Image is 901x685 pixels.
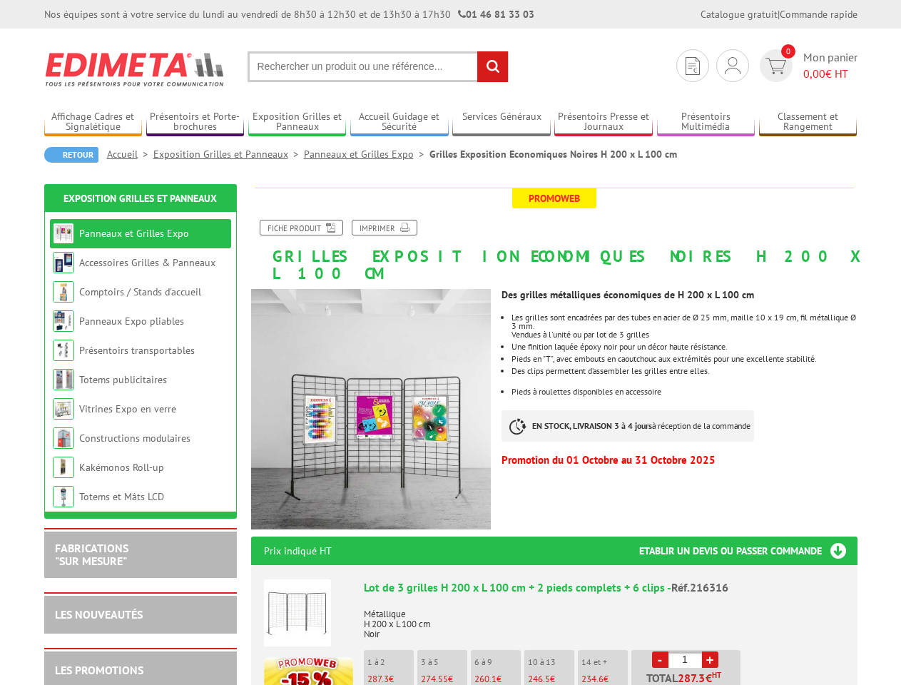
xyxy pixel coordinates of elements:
strong: Des grilles métalliques économiques de H 200 x L 100 cm [502,288,754,301]
span: 0 [781,44,795,59]
img: Comptoirs / Stands d'accueil [53,281,74,303]
a: Services Généraux [452,111,551,134]
a: Kakémonos Roll-up [79,461,164,474]
a: Présentoirs et Porte-brochures [146,111,245,134]
strong: EN STOCK, LIVRAISON 3 à 4 jours [532,420,652,431]
img: Constructions modulaires [53,427,74,449]
p: Prix indiqué HT [264,537,332,565]
a: Présentoirs Presse et Journaux [554,111,653,134]
li: Grilles Exposition Economiques Noires H 200 x L 100 cm [429,147,677,161]
a: Exposition Grilles et Panneaux [63,192,217,205]
span: € HT [803,66,857,82]
p: € [367,674,414,684]
img: Présentoirs transportables [53,340,74,361]
p: € [528,674,574,684]
a: Présentoirs transportables [79,344,195,357]
strong: 01 46 81 33 03 [458,8,534,21]
div: | [701,7,857,21]
a: Présentoirs Multimédia [657,111,755,134]
span: Promoweb [512,188,596,208]
img: Kakémonos Roll-up [53,457,74,478]
a: Accessoires Grilles & Panneaux [79,256,215,269]
span: Réf.216316 [671,580,728,594]
div: Nos équipes sont à votre service du lundi au vendredi de 8h30 à 12h30 et de 13h30 à 17h30 [44,7,534,21]
p: 6 à 9 [474,657,521,667]
p: 3 à 5 [421,657,467,667]
span: 287.3 [678,672,706,684]
input: Rechercher un produit ou une référence... [248,51,509,82]
p: 14 et + [581,657,628,667]
p: à réception de la commande [502,410,754,442]
span: 260.1 [474,673,497,685]
span: Mon panier [803,49,857,82]
p: Métallique H 200 x L 100 cm Noir [364,599,845,639]
input: rechercher [477,51,508,82]
span: 287.3 [367,673,389,685]
li: Une finition laquée époxy noir pour un décor haute résistance. [511,342,857,351]
a: LES PROMOTIONS [55,663,143,677]
span: 234.6 [581,673,604,685]
a: devis rapide 0 Mon panier 0,00€ HT [756,49,857,82]
img: devis rapide [686,57,700,75]
a: Catalogue gratuit [701,8,778,21]
a: Retour [44,147,98,163]
img: devis rapide [725,57,740,74]
li: Pieds en "T", avec embouts en caoutchouc aux extrémités pour une excellente stabilité. [511,355,857,363]
a: Imprimer [352,220,417,235]
a: Constructions modulaires [79,432,190,445]
p: € [421,674,467,684]
p: Les grilles sont encadrées par des tubes en acier de Ø 25 mm, maille 10 x 19 cm, fil métallique Ø... [511,313,857,330]
p: Des clips permettent d’assembler les grilles entre elles. [511,367,857,375]
img: Lot de 3 grilles H 200 x L 100 cm + 2 pieds complets + 6 clips [264,579,331,646]
img: Totems et Mâts LCD [53,486,74,507]
a: Panneaux Expo pliables [79,315,184,328]
img: Panneaux Expo pliables [53,310,74,332]
li: Pieds à roulettes disponibles en accessoire [511,387,857,396]
a: Accueil [107,148,153,161]
p: Promotion du 01 Octobre au 31 Octobre 2025 [502,456,857,465]
img: Totems publicitaires [53,369,74,390]
span: 246.5 [528,673,550,685]
img: devis rapide [765,58,786,74]
p: 1 à 2 [367,657,414,667]
a: FABRICATIONS"Sur Mesure" [55,541,128,568]
img: grilles_exposition_economiques_216316_216306_216016_216116.jpg [251,289,492,529]
a: LES NOUVEAUTÉS [55,607,143,621]
img: Vitrines Expo en verre [53,398,74,420]
p: Vendues à l'unité ou par lot de 3 grilles [511,330,857,339]
a: Panneaux et Grilles Expo [304,148,429,161]
a: Commande rapide [780,8,857,21]
span: € [706,672,712,684]
p: € [581,674,628,684]
a: Fiche produit [260,220,343,235]
div: Lot de 3 grilles H 200 x L 100 cm + 2 pieds complets + 6 clips - [364,579,845,596]
a: + [702,651,718,668]
a: - [652,651,668,668]
a: Accueil Guidage et Sécurité [350,111,449,134]
img: Edimeta [44,43,226,96]
a: Comptoirs / Stands d'accueil [79,285,201,298]
a: Totems et Mâts LCD [79,490,164,503]
p: 10 à 13 [528,657,574,667]
a: Panneaux et Grilles Expo [79,227,189,240]
sup: HT [712,670,721,680]
a: Exposition Grilles et Panneaux [248,111,347,134]
span: 0,00 [803,66,825,81]
a: Affichage Cadres et Signalétique [44,111,143,134]
img: Accessoires Grilles & Panneaux [53,252,74,273]
h3: Etablir un devis ou passer commande [639,537,857,565]
a: Classement et Rangement [759,111,857,134]
a: Totems publicitaires [79,373,167,386]
a: Vitrines Expo en verre [79,402,176,415]
img: Panneaux et Grilles Expo [53,223,74,244]
span: 274.55 [421,673,448,685]
p: € [474,674,521,684]
a: Exposition Grilles et Panneaux [153,148,304,161]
